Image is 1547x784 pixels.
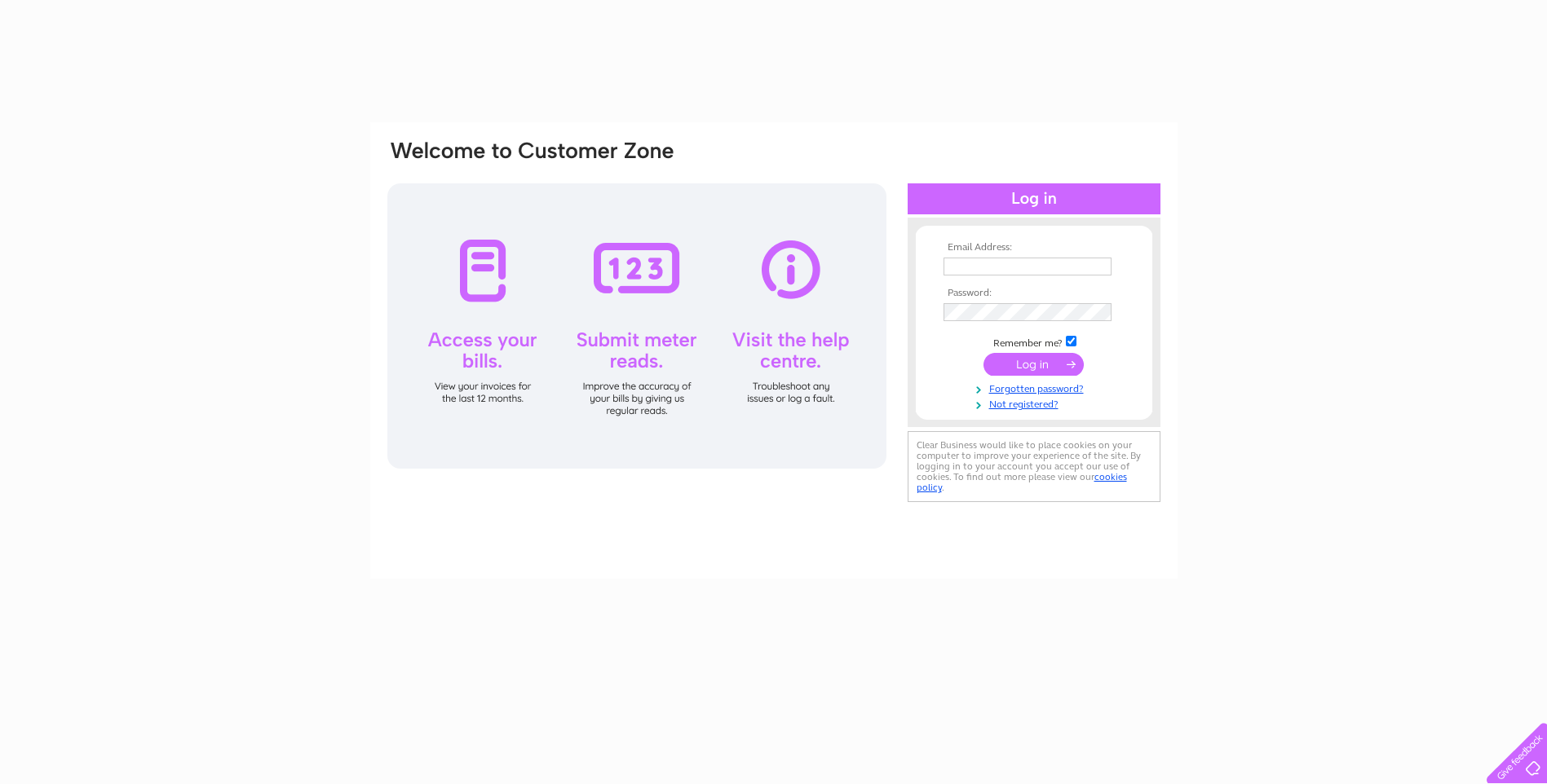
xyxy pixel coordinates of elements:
[917,471,1127,493] a: cookies policy
[983,353,1084,376] input: Submit
[908,431,1160,502] div: Clear Business would like to place cookies on your computer to improve your experience of the sit...
[944,395,1129,411] a: Not registered?
[939,242,1129,253] th: Email Address:
[939,333,1129,350] td: Remember me?
[944,380,1129,395] a: Forgotten password?
[939,288,1129,299] th: Password:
